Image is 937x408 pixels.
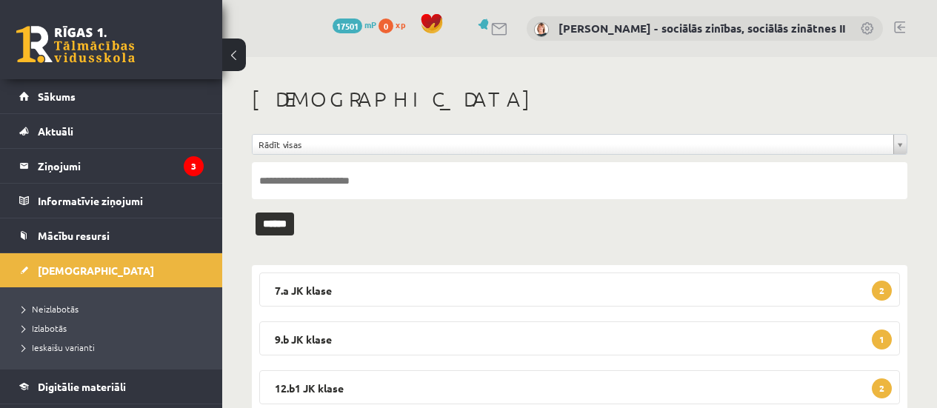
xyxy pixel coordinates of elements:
[38,149,204,183] legend: Ziņojumi
[38,184,204,218] legend: Informatīvie ziņojumi
[19,218,204,253] a: Mācību resursi
[19,184,204,218] a: Informatīvie ziņojumi
[379,19,413,30] a: 0 xp
[16,26,135,63] a: Rīgas 1. Tālmācības vidusskola
[22,322,67,334] span: Izlabotās
[19,149,204,183] a: Ziņojumi3
[872,330,892,350] span: 1
[558,21,845,36] a: [PERSON_NAME] - sociālās zinības, sociālās zinātnes II
[259,135,887,154] span: Rādīt visas
[22,321,207,335] a: Izlabotās
[19,79,204,113] a: Sākums
[19,114,204,148] a: Aktuāli
[534,22,549,37] img: Anita Jozus - sociālās zinības, sociālās zinātnes II
[22,341,95,353] span: Ieskaišu varianti
[38,229,110,242] span: Mācību resursi
[259,321,900,355] legend: 9.b JK klase
[252,87,907,112] h1: [DEMOGRAPHIC_DATA]
[184,156,204,176] i: 3
[19,253,204,287] a: [DEMOGRAPHIC_DATA]
[333,19,376,30] a: 17501 mP
[38,124,73,138] span: Aktuāli
[38,380,126,393] span: Digitālie materiāli
[872,281,892,301] span: 2
[333,19,362,33] span: 17501
[38,90,76,103] span: Sākums
[22,302,207,315] a: Neizlabotās
[259,370,900,404] legend: 12.b1 JK klase
[38,264,154,277] span: [DEMOGRAPHIC_DATA]
[22,341,207,354] a: Ieskaišu varianti
[22,303,79,315] span: Neizlabotās
[396,19,405,30] span: xp
[259,272,900,307] legend: 7.a JK klase
[379,19,393,33] span: 0
[19,369,204,404] a: Digitālie materiāli
[364,19,376,30] span: mP
[872,378,892,398] span: 2
[253,135,907,154] a: Rādīt visas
